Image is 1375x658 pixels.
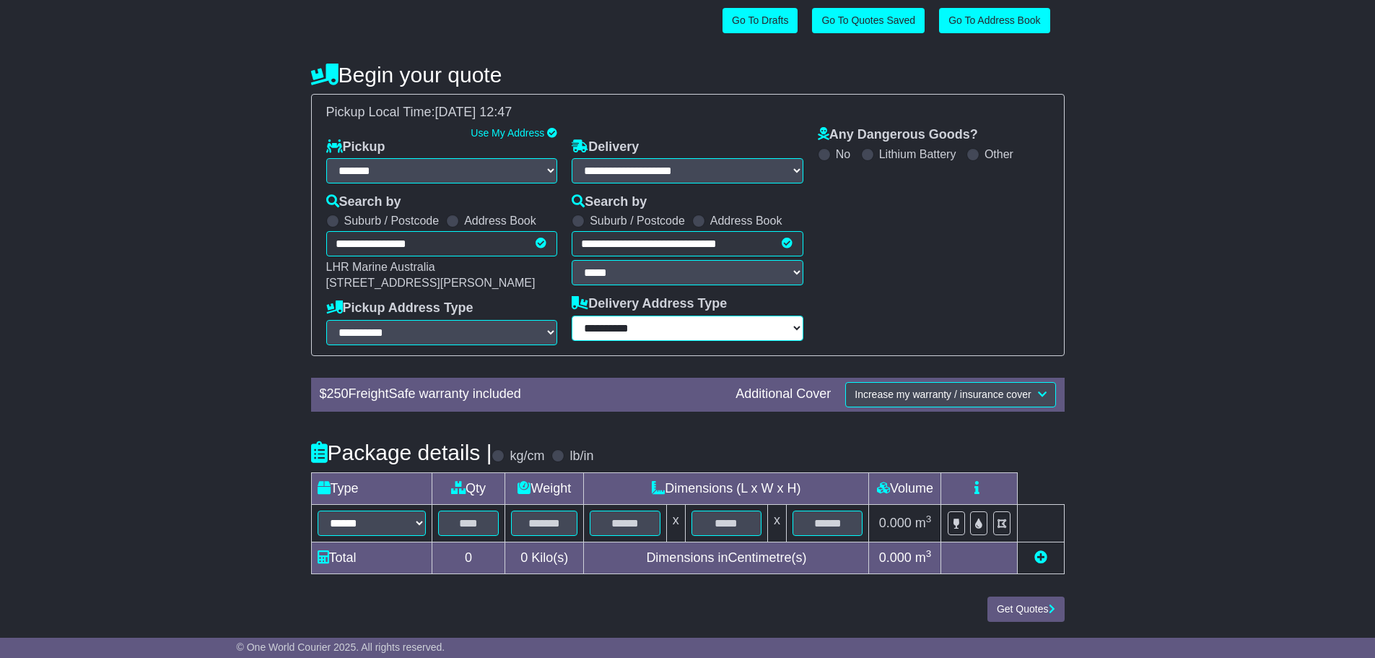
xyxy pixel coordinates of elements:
[855,389,1031,400] span: Increase my warranty / insurance cover
[987,597,1065,622] button: Get Quotes
[728,386,838,402] div: Additional Cover
[569,449,593,464] label: lb/in
[313,386,729,402] div: $ FreightSafe warranty included
[879,147,956,161] label: Lithium Battery
[985,147,1013,161] label: Other
[590,214,685,228] label: Suburb / Postcode
[818,127,978,143] label: Any Dangerous Goods?
[311,542,432,573] td: Total
[710,214,782,228] label: Address Book
[768,504,787,542] td: x
[845,382,1055,407] button: Increase my warranty / insurance cover
[572,296,727,312] label: Delivery Address Type
[1034,550,1047,565] a: Add new item
[237,641,445,653] span: © One World Courier 2025. All rights reserved.
[939,8,1049,33] a: Go To Address Book
[326,261,435,273] span: LHR Marine Australia
[520,550,528,565] span: 0
[327,386,349,401] span: 250
[326,300,473,316] label: Pickup Address Type
[666,504,685,542] td: x
[584,542,869,573] td: Dimensions in Centimetre(s)
[319,105,1057,121] div: Pickup Local Time:
[869,472,941,504] td: Volume
[311,441,492,464] h4: Package details |
[311,472,432,504] td: Type
[464,214,536,228] label: Address Book
[879,550,912,565] span: 0.000
[326,139,385,155] label: Pickup
[723,8,798,33] a: Go To Drafts
[311,63,1065,87] h4: Begin your quote
[344,214,440,228] label: Suburb / Postcode
[812,8,925,33] a: Go To Quotes Saved
[510,449,544,464] label: kg/cm
[432,542,505,573] td: 0
[435,105,512,119] span: [DATE] 12:47
[584,472,869,504] td: Dimensions (L x W x H)
[326,277,536,289] span: [STREET_ADDRESS][PERSON_NAME]
[572,139,639,155] label: Delivery
[915,550,932,565] span: m
[836,147,850,161] label: No
[471,127,544,139] a: Use My Address
[572,194,647,210] label: Search by
[926,548,932,559] sup: 3
[926,514,932,524] sup: 3
[915,516,932,530] span: m
[879,516,912,530] span: 0.000
[505,472,584,504] td: Weight
[505,542,584,573] td: Kilo(s)
[326,194,401,210] label: Search by
[432,472,505,504] td: Qty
